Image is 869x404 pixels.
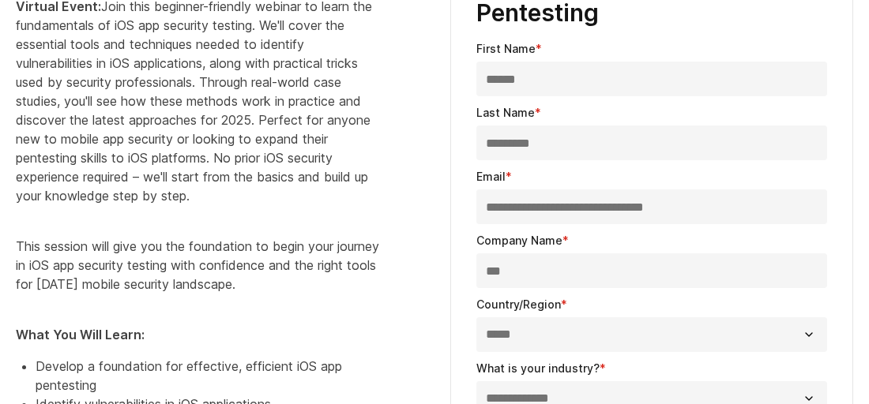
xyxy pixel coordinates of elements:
span: Email [476,170,506,183]
span: Company Name [476,234,562,247]
span: First Name [476,42,536,55]
span: Last Name [476,106,535,119]
li: Develop a foundation for effective, efficient iOS app pentesting [36,357,381,395]
span: Country/Region [476,297,561,311]
span: This session will give you the foundation to begin your journey in iOS app security testing with ... [16,238,379,292]
strong: What You Will Learn: [16,327,145,342]
span: What is your industry? [476,361,600,375]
